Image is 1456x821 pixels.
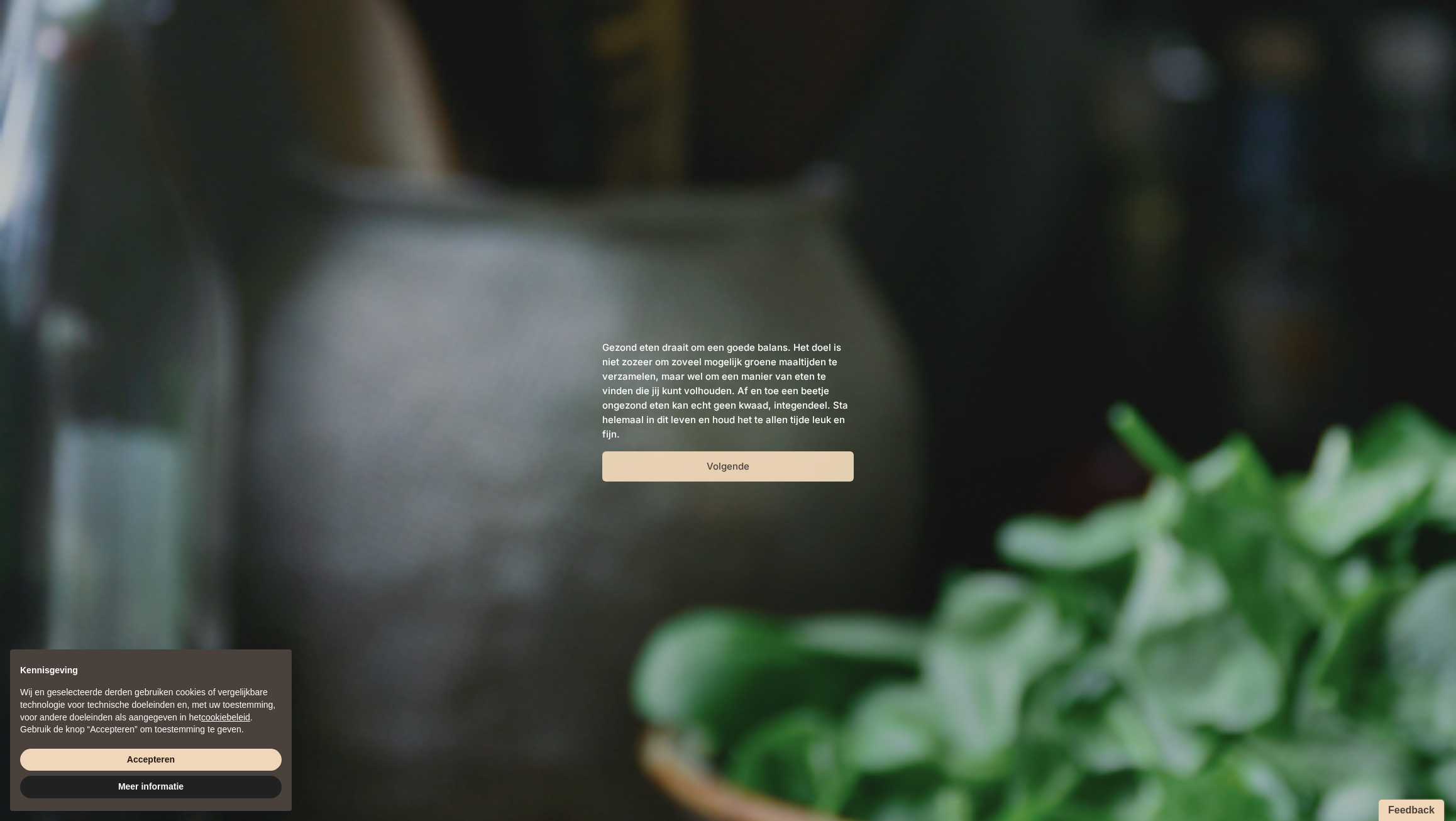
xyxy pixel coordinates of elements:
p: Wij en geselecteerde derden gebruiken cookies of vergelijkbare technologie voor technische doelei... [20,686,282,724]
button: Accepteren [20,749,282,771]
h2: Kennisgeving [20,664,282,677]
button: Meer informatie [20,776,282,798]
a: cookiebeleid [201,712,250,722]
button: Volgende [602,451,854,482]
p: Gebruik de knop “Accepteren” om toestemming te geven. [20,724,282,736]
p: Gezond eten draait om een goede balans. Het doel is niet zozeer om zoveel mogelijk groene maaltij... [602,340,854,441]
iframe: Ybug feedback widget [1372,796,1447,821]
